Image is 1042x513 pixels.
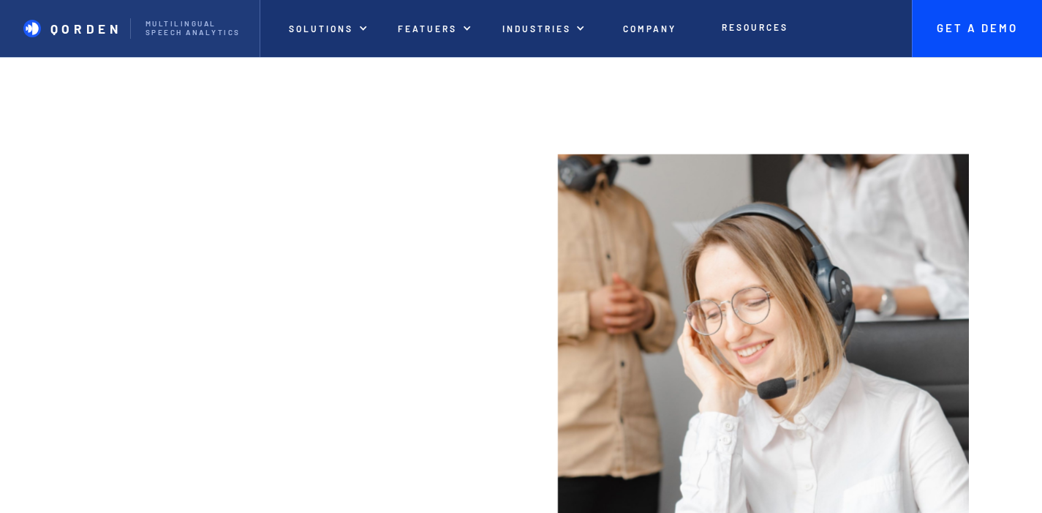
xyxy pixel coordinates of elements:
p: Get A Demo [933,22,1021,35]
p: Multilingual Speech analytics [146,20,244,37]
p: Company [623,23,676,34]
p: Featuers [398,23,457,34]
p: Resources [722,22,788,32]
p: Solutions [289,23,353,34]
p: QORDEN [50,21,122,37]
p: Industries [502,23,571,34]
